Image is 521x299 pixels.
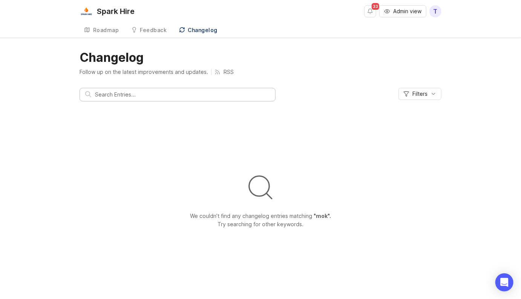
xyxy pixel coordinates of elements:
[372,3,379,10] span: 33
[190,220,331,228] p: Try searching for other keywords.
[140,28,167,33] div: Feedback
[80,5,93,18] img: Spark Hire logo
[80,68,208,76] p: Follow up on the latest improvements and updates.
[393,8,421,15] span: Admin view
[80,50,441,65] h1: Changelog
[412,90,428,98] span: Filters
[224,68,234,76] p: RSS
[364,5,376,17] button: Notifications
[95,90,270,99] input: Search Entries...
[97,8,135,15] div: Spark Hire
[175,23,222,38] a: Changelog
[495,273,513,291] div: Open Intercom Messenger
[127,23,172,38] a: Feedback
[398,88,441,100] button: Filters
[80,23,124,38] a: Roadmap
[434,7,438,16] span: T
[188,28,218,33] div: Changelog
[379,5,426,17] button: Admin view
[190,212,331,220] p: We couldn’t find any changelog entries matching
[429,5,441,17] button: T
[314,213,331,219] span: " mok ".
[93,28,119,33] div: Roadmap
[215,68,234,76] a: RSS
